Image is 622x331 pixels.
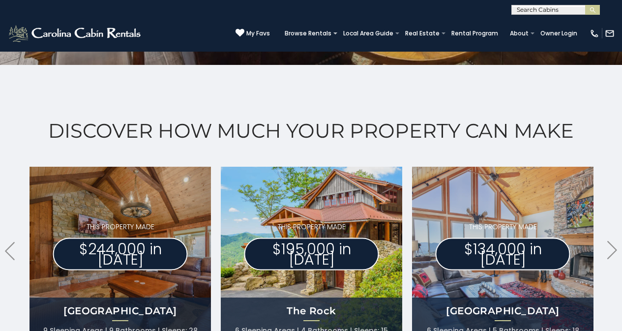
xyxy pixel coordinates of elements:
h4: The Rock [221,304,402,318]
h2: Discover How Much Your Property Can Make [25,120,597,142]
img: White-1-2.png [7,24,144,43]
h4: [GEOGRAPHIC_DATA] [30,304,211,318]
img: phone-regular-white.png [590,29,599,38]
a: Local Area Guide [338,27,398,40]
p: $244,000 in [DATE] [53,238,188,271]
p: $195,000 in [DATE] [244,238,379,271]
a: Owner Login [535,27,582,40]
h4: [GEOGRAPHIC_DATA] [412,304,593,318]
a: About [505,27,533,40]
a: Browse Rentals [280,27,336,40]
p: $134,000 in [DATE] [436,238,570,271]
p: THIS PROPERTY MADE [53,222,188,232]
a: Rental Program [446,27,503,40]
p: THIS PROPERTY MADE [436,222,570,232]
p: THIS PROPERTY MADE [244,222,379,232]
img: mail-regular-white.png [605,29,615,38]
a: My Favs [236,29,270,38]
a: Real Estate [400,27,444,40]
span: My Favs [246,29,270,38]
